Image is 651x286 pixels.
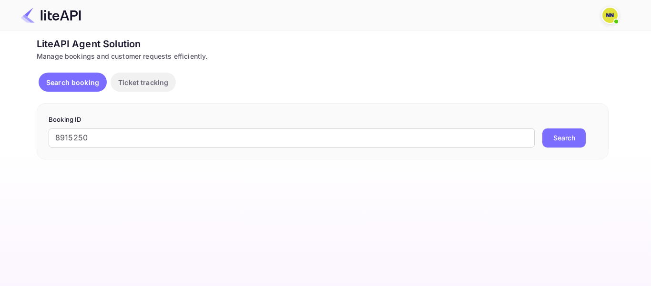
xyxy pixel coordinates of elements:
div: LiteAPI Agent Solution [37,37,609,51]
img: LiteAPI Logo [21,8,81,23]
input: Enter Booking ID (e.g., 63782194) [49,128,535,148]
p: Ticket tracking [118,77,168,87]
img: N/A N/A [602,8,618,23]
button: Search [542,128,586,148]
p: Booking ID [49,115,597,125]
p: Search booking [46,77,99,87]
div: Manage bookings and customer requests efficiently. [37,51,609,61]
